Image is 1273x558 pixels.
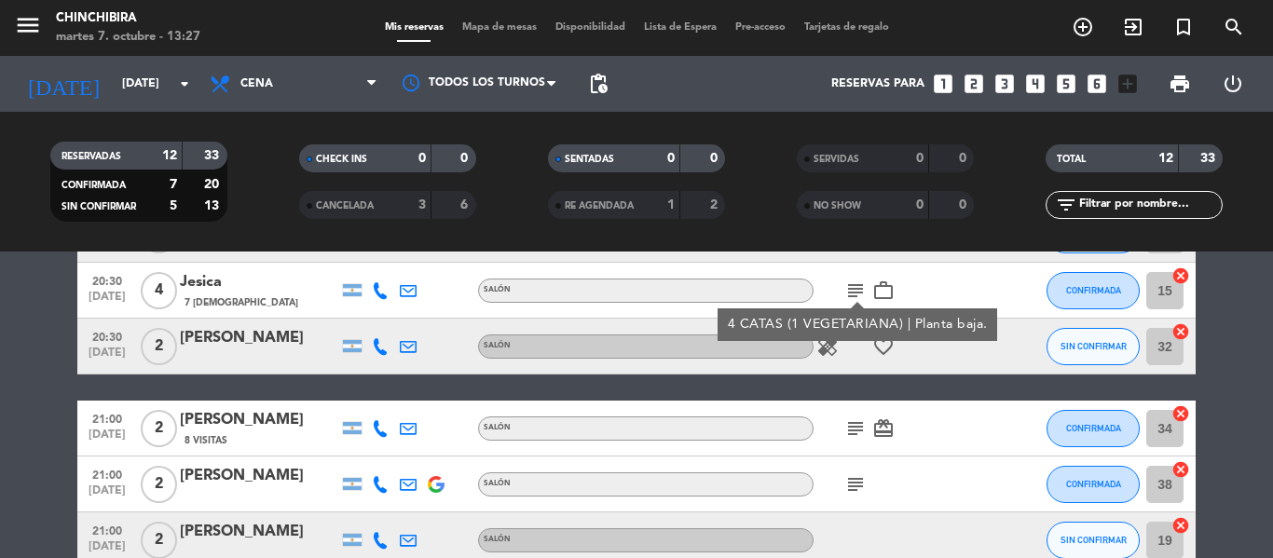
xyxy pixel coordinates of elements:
[14,63,113,104] i: [DATE]
[1077,195,1222,215] input: Filtrar por nombre...
[204,199,223,212] strong: 13
[484,342,511,349] span: SALÓN
[635,22,726,33] span: Lista de Espera
[667,152,675,165] strong: 0
[180,464,338,488] div: [PERSON_NAME]
[931,72,955,96] i: looks_one
[844,417,867,440] i: subject
[484,286,511,293] span: SALÓN
[84,269,130,291] span: 20:30
[814,155,859,164] span: SERVIDAS
[1047,328,1140,365] button: SIN CONFIRMAR
[726,22,795,33] span: Pre-acceso
[1057,155,1086,164] span: TOTAL
[710,152,721,165] strong: 0
[1055,194,1077,216] i: filter_list
[959,152,970,165] strong: 0
[316,155,367,164] span: CHECK INS
[1222,73,1244,95] i: power_settings_new
[1047,272,1140,309] button: CONFIRMADA
[14,11,42,46] button: menu
[992,72,1017,96] i: looks_3
[1200,152,1219,165] strong: 33
[565,155,614,164] span: SENTADAS
[872,335,895,358] i: favorite_border
[484,536,511,543] span: SALÓN
[1171,460,1190,479] i: cancel
[240,77,273,90] span: Cena
[185,433,227,448] span: 8 Visitas
[1223,16,1245,38] i: search
[84,519,130,540] span: 21:00
[816,335,839,358] i: healing
[1172,16,1195,38] i: turned_in_not
[1169,73,1191,95] span: print
[484,480,511,487] span: SALÓN
[916,198,924,211] strong: 0
[484,424,511,431] span: SALÓN
[453,22,546,33] span: Mapa de mesas
[180,520,338,544] div: [PERSON_NAME]
[62,152,121,161] span: RESERVADAS
[84,325,130,347] span: 20:30
[84,484,130,506] span: [DATE]
[84,463,130,484] span: 21:00
[872,279,895,302] i: work_outline
[831,77,924,90] span: Reservas para
[180,270,338,294] div: Jesica
[1206,56,1259,112] div: LOG OUT
[170,178,177,191] strong: 7
[418,152,426,165] strong: 0
[1066,479,1121,489] span: CONFIRMADA
[141,328,177,365] span: 2
[141,466,177,503] span: 2
[546,22,635,33] span: Disponibilidad
[1171,322,1190,341] i: cancel
[962,72,986,96] i: looks_two
[1171,266,1190,285] i: cancel
[1085,72,1109,96] i: looks_6
[173,73,196,95] i: arrow_drop_down
[84,291,130,312] span: [DATE]
[62,202,136,211] span: SIN CONFIRMAR
[1061,341,1127,351] span: SIN CONFIRMAR
[1023,72,1047,96] i: looks_4
[1158,152,1173,165] strong: 12
[1061,535,1127,545] span: SIN CONFIRMAR
[872,417,895,440] i: card_giftcard
[62,181,126,190] span: CONFIRMADA
[204,149,223,162] strong: 33
[844,279,867,302] i: subject
[376,22,453,33] span: Mis reservas
[316,201,374,211] span: CANCELADA
[814,201,861,211] span: NO SHOW
[916,152,924,165] strong: 0
[84,429,130,450] span: [DATE]
[959,198,970,211] strong: 0
[1072,16,1094,38] i: add_circle_outline
[56,9,200,28] div: Chinchibira
[1171,516,1190,535] i: cancel
[170,199,177,212] strong: 5
[141,272,177,309] span: 4
[795,22,898,33] span: Tarjetas de regalo
[204,178,223,191] strong: 20
[428,476,445,493] img: google-logo.png
[84,347,130,368] span: [DATE]
[728,315,988,334] div: 4 CATAS (1 VEGETARIANA) | Planta baja.
[180,408,338,432] div: [PERSON_NAME]
[84,407,130,429] span: 21:00
[185,295,298,310] span: 7 [DEMOGRAPHIC_DATA]
[56,28,200,47] div: martes 7. octubre - 13:27
[418,198,426,211] strong: 3
[162,149,177,162] strong: 12
[141,410,177,447] span: 2
[460,152,472,165] strong: 0
[180,326,338,350] div: [PERSON_NAME]
[460,198,472,211] strong: 6
[14,11,42,39] i: menu
[587,73,609,95] span: pending_actions
[1066,423,1121,433] span: CONFIRMADA
[1047,466,1140,503] button: CONFIRMADA
[710,198,721,211] strong: 2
